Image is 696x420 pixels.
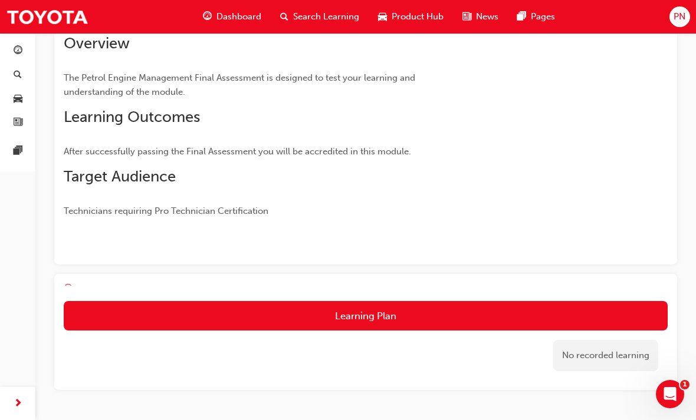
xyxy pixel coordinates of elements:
span: News [476,10,498,24]
button: PN [669,6,690,27]
a: search-iconSearch Learning [271,5,369,29]
span: car-icon [14,94,22,104]
span: pages-icon [517,9,526,24]
a: car-iconProduct Hub [369,5,453,29]
span: 1 [680,380,690,389]
img: Trak [6,4,88,30]
span: guage-icon [203,9,212,24]
span: news-icon [14,118,22,128]
span: Search Learning [293,10,359,24]
span: guage-icon [14,46,22,57]
span: Technicians requiring Pro Technician Certification [64,206,268,216]
span: next-icon [14,396,22,411]
span: search-icon [14,70,22,81]
span: After successfully passing the Final Assessment you will be accredited in this module. [64,146,411,157]
span: pages-icon [14,146,22,157]
button: Learning Plan [64,301,668,330]
span: Target Audience [64,167,176,186]
span: Pages [531,10,555,24]
iframe: Intercom live chat [656,380,684,408]
span: search-icon [280,9,288,24]
a: guage-iconDashboard [193,5,271,29]
span: Dashboard [216,10,261,24]
span: Learning Outcomes [64,108,200,126]
a: pages-iconPages [508,5,564,29]
span: PN [674,10,685,24]
span: The Petrol Engine Management Final Assessment is designed to test your learning and understanding... [64,72,418,97]
a: news-iconNews [453,5,508,29]
span: car-icon [378,9,387,24]
span: Product Hub [392,10,444,24]
div: No recorded learning [553,340,658,371]
span: news-icon [462,9,471,24]
span: Overview [64,34,130,52]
